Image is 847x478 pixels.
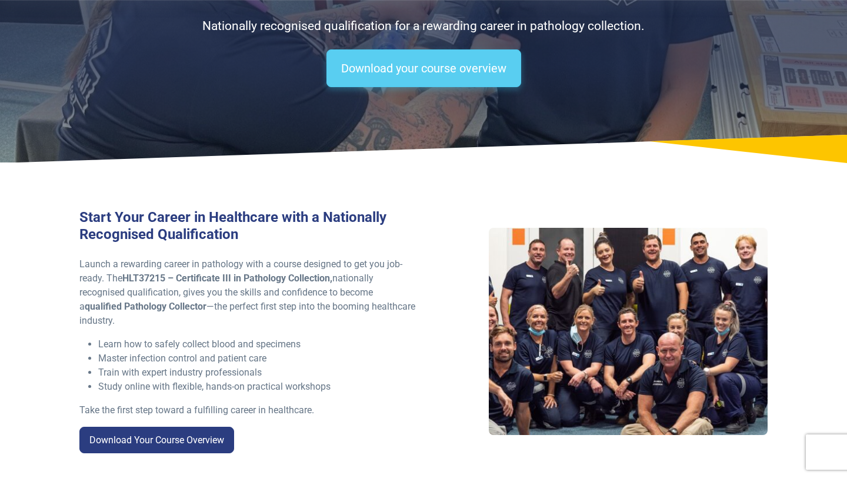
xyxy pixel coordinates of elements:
[98,351,416,366] li: Master infection control and patient care
[122,273,332,284] strong: HLT37215 – Certificate III in Pathology Collection,
[98,337,416,351] li: Learn how to safely collect blood and specimens
[98,380,416,394] li: Study online with flexible, hands-on practical workshops
[98,366,416,380] li: Train with expert industry professionals
[79,427,234,454] a: Download Your Course Overview
[79,209,416,243] h3: Start Your Career in Healthcare with a Nationally Recognised Qualification
[79,17,768,36] p: Nationally recognised qualification for a rewarding career in pathology collection.
[79,403,416,417] p: Take the first step toward a fulfilling career in healthcare.
[79,257,416,328] p: Launch a rewarding career in pathology with a course designed to get you job-ready. The nationall...
[85,301,206,312] strong: qualified Pathology Collector
[326,49,521,87] a: Download your course overview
